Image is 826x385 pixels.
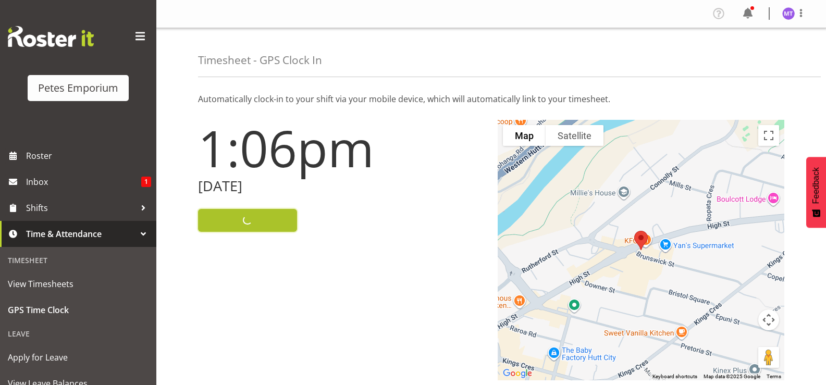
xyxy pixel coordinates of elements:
button: Toggle fullscreen view [758,125,779,146]
span: GPS Time Clock [8,302,149,318]
button: Keyboard shortcuts [652,373,697,380]
span: Roster [26,148,151,164]
img: Rosterit website logo [8,26,94,47]
h4: Timesheet - GPS Clock In [198,54,322,66]
span: View Timesheets [8,276,149,292]
button: Map camera controls [758,309,779,330]
button: Feedback - Show survey [806,157,826,228]
span: Shifts [26,200,135,216]
span: 1 [141,177,151,187]
img: Google [500,367,535,380]
a: Open this area in Google Maps (opens a new window) [500,367,535,380]
p: Automatically clock-in to your shift via your mobile device, which will automatically link to you... [198,93,784,105]
h2: [DATE] [198,178,485,194]
div: Timesheet [3,250,154,271]
a: View Timesheets [3,271,154,297]
h1: 1:06pm [198,120,485,176]
button: Drag Pegman onto the map to open Street View [758,347,779,368]
button: Show street map [503,125,546,146]
button: Show satellite imagery [546,125,603,146]
a: Terms (opens in new tab) [767,374,781,379]
span: Map data ©2025 Google [704,374,760,379]
div: Leave [3,323,154,344]
a: Apply for Leave [3,344,154,370]
span: Feedback [811,167,821,204]
img: mya-taupawa-birkhead5814.jpg [782,7,795,20]
span: Inbox [26,174,141,190]
span: Time & Attendance [26,226,135,242]
span: Apply for Leave [8,350,149,365]
div: Petes Emporium [38,80,118,96]
a: GPS Time Clock [3,297,154,323]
